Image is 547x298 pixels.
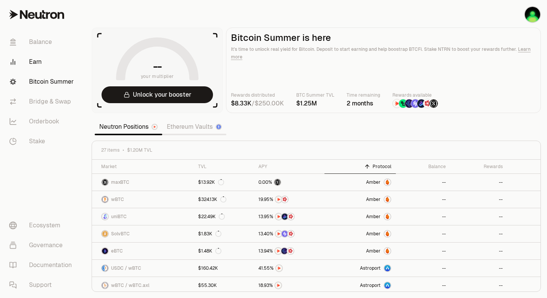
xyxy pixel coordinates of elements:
img: Mars Fragments [423,99,432,108]
a: AmberAmber [324,243,396,259]
a: uniBTC LogouniBTC [92,208,194,225]
div: $13.92K [198,179,224,185]
img: NTRN [276,196,282,202]
a: -- [450,243,507,259]
a: NTRNSolv PointsMars Fragments [254,225,324,242]
a: -- [450,277,507,294]
img: wBTC.axl Logo [105,282,108,288]
div: / [231,99,284,108]
span: Amber [366,214,381,220]
a: AmberAmber [324,208,396,225]
a: -- [450,260,507,277]
div: $1.48K [198,248,221,254]
a: Neutron Positions [95,119,162,134]
a: -- [450,208,507,225]
div: $1.83K [198,231,221,237]
a: Earn [3,52,82,72]
img: Mars Fragments [288,214,294,220]
img: eBTC Logo [102,248,108,254]
a: -- [396,225,450,242]
a: Astroport [324,277,396,294]
div: Balance [400,164,446,170]
a: $13.92K [194,174,254,191]
img: Structured Points [429,99,438,108]
a: USDC LogowBTC LogoUSDC / wBTC [92,260,194,277]
h2: Bitcoin Summer is here [231,32,536,43]
a: Astroport [324,260,396,277]
a: -- [450,225,507,242]
img: EtherFi Points [405,99,413,108]
img: Amber [384,248,390,254]
span: wBTC [111,196,124,202]
a: NTRNEtherFi PointsMars Fragments [254,243,324,259]
img: Neutron Logo [152,125,157,129]
a: Ethereum Vaults [162,119,226,134]
p: It's time to unlock real yield for Bitcoin. Deposit to start earning and help boostrap BTCFi. Sta... [231,45,536,61]
span: Astroport [360,282,381,288]
a: -- [450,191,507,208]
a: Balance [3,32,82,52]
a: $1.83K [194,225,254,242]
a: Ecosystem [3,215,82,235]
span: Amber [366,196,381,202]
a: -- [450,174,507,191]
img: Solv Points [282,231,288,237]
img: Solv Points [411,99,420,108]
img: Amber [384,214,390,220]
a: -- [396,243,450,259]
img: Bedrock Diamonds [282,214,288,220]
img: NTRN [275,282,281,288]
a: NTRNMars Fragments [254,191,324,208]
img: Structured Points [274,179,281,185]
a: SolvBTC LogoSolvBTC [92,225,194,242]
img: NTRN [276,214,282,220]
span: eBTC [111,248,123,254]
span: Amber [366,248,381,254]
img: Mars Fragments [282,196,288,202]
a: Bridge & Swap [3,92,82,112]
p: Rewards distributed [231,91,284,99]
img: USDC Logo [102,265,105,271]
button: NTRNEtherFi PointsMars Fragments [258,247,320,255]
h1: -- [153,60,162,73]
div: APY [258,164,320,170]
button: NTRN [258,264,320,272]
a: wBTC LogowBTC [92,191,194,208]
a: Bitcoin Summer [3,72,82,92]
button: Unlock your booster [102,86,213,103]
a: $324.13K [194,191,254,208]
a: $1.48K [194,243,254,259]
span: USDC / wBTC [111,265,141,271]
a: Governance [3,235,82,255]
a: -- [396,260,450,277]
span: Amber [366,179,381,185]
img: ledger [525,7,540,22]
a: NTRN [254,277,324,294]
img: wBTC Logo [105,265,108,271]
span: maxBTC [111,179,129,185]
img: wBTC Logo [102,196,108,202]
a: -- [396,277,450,294]
span: Astroport [360,265,381,271]
button: NTRN [258,282,320,289]
span: SolvBTC [111,231,130,237]
img: wBTC Logo [102,282,105,288]
a: -- [396,174,450,191]
p: BTC Summer TVL [296,91,334,99]
a: AmberAmber [324,191,396,208]
a: AmberAmber [324,225,396,242]
img: Ethereum Logo [216,125,221,129]
img: Amber [384,196,390,202]
div: TVL [198,164,250,170]
a: eBTC LogoeBTC [92,243,194,259]
img: Amber [384,179,390,185]
a: Stake [3,131,82,151]
div: 2 months [347,99,380,108]
img: Bedrock Diamonds [417,99,426,108]
div: Market [101,164,189,170]
a: Support [3,275,82,295]
img: NTRN [276,265,282,271]
img: maxBTC Logo [102,179,108,185]
img: NTRN [276,231,282,237]
span: Amber [366,231,381,237]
